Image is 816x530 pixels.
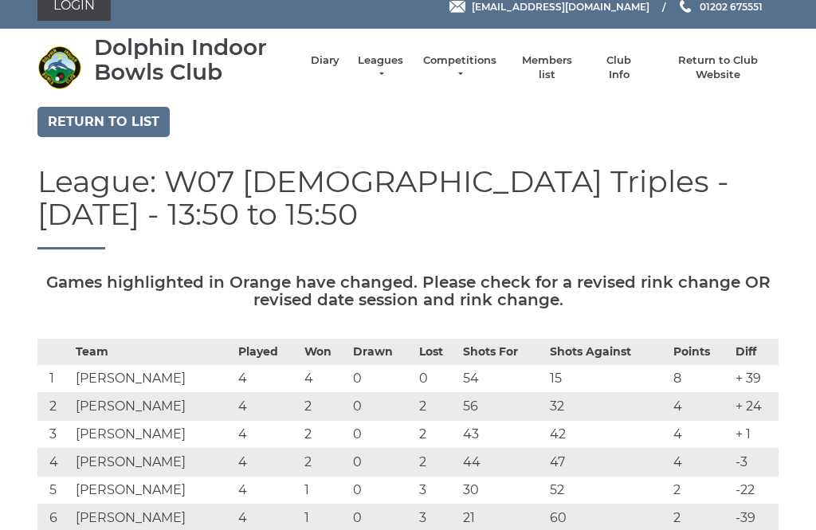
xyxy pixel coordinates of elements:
[415,365,459,393] td: 0
[37,273,779,308] h5: Games highlighted in Orange have changed. Please check for a revised rink change OR revised date ...
[37,393,72,421] td: 2
[234,340,300,365] th: Played
[669,421,731,449] td: 4
[37,421,72,449] td: 3
[72,449,235,477] td: [PERSON_NAME]
[732,340,779,365] th: Diff
[546,393,669,421] td: 32
[732,449,779,477] td: -3
[37,449,72,477] td: 4
[546,449,669,477] td: 47
[669,393,731,421] td: 4
[349,393,415,421] td: 0
[459,365,546,393] td: 54
[37,107,170,137] a: Return to list
[349,449,415,477] td: 0
[459,421,546,449] td: 43
[349,340,415,365] th: Drawn
[422,53,498,82] a: Competitions
[732,477,779,504] td: -22
[234,365,300,393] td: 4
[300,449,349,477] td: 2
[415,449,459,477] td: 2
[37,365,72,393] td: 1
[669,340,731,365] th: Points
[300,340,349,365] th: Won
[669,449,731,477] td: 4
[300,421,349,449] td: 2
[415,393,459,421] td: 2
[732,393,779,421] td: + 24
[732,365,779,393] td: + 39
[415,421,459,449] td: 2
[669,365,731,393] td: 8
[449,1,465,13] img: Email
[37,45,81,89] img: Dolphin Indoor Bowls Club
[37,165,779,250] h1: League: W07 [DEMOGRAPHIC_DATA] Triples - [DATE] - 13:50 to 15:50
[546,365,669,393] td: 15
[300,477,349,504] td: 1
[349,365,415,393] td: 0
[459,340,546,365] th: Shots For
[349,477,415,504] td: 0
[72,421,235,449] td: [PERSON_NAME]
[300,365,349,393] td: 4
[72,365,235,393] td: [PERSON_NAME]
[513,53,579,82] a: Members list
[234,477,300,504] td: 4
[415,477,459,504] td: 3
[37,477,72,504] td: 5
[459,477,546,504] td: 30
[596,53,642,82] a: Club Info
[234,449,300,477] td: 4
[349,421,415,449] td: 0
[732,421,779,449] td: + 1
[355,53,406,82] a: Leagues
[459,449,546,477] td: 44
[234,421,300,449] td: 4
[415,340,459,365] th: Lost
[546,421,669,449] td: 42
[546,340,669,365] th: Shots Against
[311,53,339,68] a: Diary
[658,53,779,82] a: Return to Club Website
[459,393,546,421] td: 56
[300,393,349,421] td: 2
[234,393,300,421] td: 4
[546,477,669,504] td: 52
[72,477,235,504] td: [PERSON_NAME]
[72,340,235,365] th: Team
[94,35,295,84] div: Dolphin Indoor Bowls Club
[669,477,731,504] td: 2
[72,393,235,421] td: [PERSON_NAME]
